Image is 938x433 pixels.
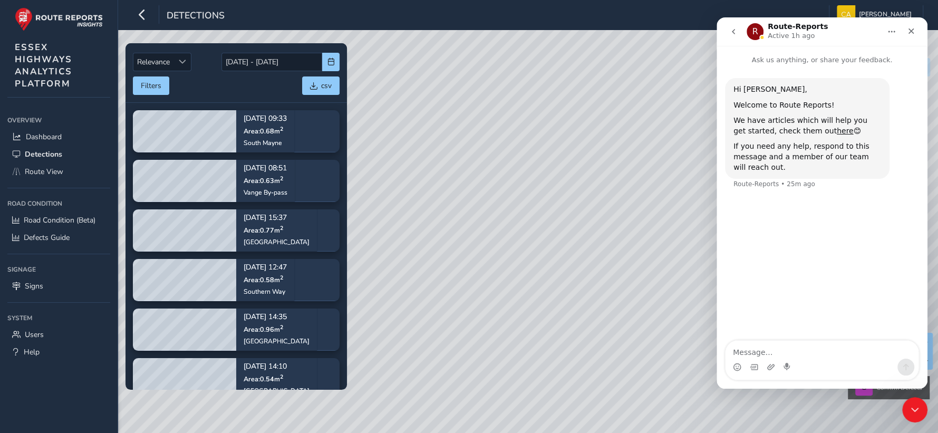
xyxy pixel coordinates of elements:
[837,5,855,24] img: diamond-layout
[280,224,283,232] sup: 2
[280,274,283,282] sup: 2
[280,323,283,331] sup: 2
[280,175,283,182] sup: 2
[244,325,283,334] span: Area: 0.96 m
[7,262,110,277] div: Signage
[244,188,287,197] div: Vange By-pass
[244,176,283,185] span: Area: 0.63 m
[244,337,310,345] div: [GEOGRAPHIC_DATA]
[244,275,283,284] span: Area: 0.58 m
[7,211,110,229] a: Road Condition (Beta)
[244,287,287,296] div: Southern Way
[24,347,40,357] span: Help
[7,128,110,146] a: Dashboard
[7,163,110,180] a: Route View
[173,53,191,71] div: Sort by Date
[244,116,287,123] p: [DATE] 09:33
[902,397,927,422] iframe: Intercom live chat
[244,238,310,246] div: [GEOGRAPHIC_DATA]
[25,149,62,159] span: Detections
[244,139,287,147] div: South Mayne
[7,326,110,343] a: Users
[15,41,72,90] span: ESSEX HIGHWAYS ANALYTICS PLATFORM
[24,215,95,225] span: Road Condition (Beta)
[25,167,63,177] span: Route View
[302,76,340,95] button: csv
[280,373,283,381] sup: 2
[26,132,62,142] span: Dashboard
[133,53,173,71] span: Relevance
[15,7,103,31] img: rr logo
[7,112,110,128] div: Overview
[244,226,283,235] span: Area: 0.77 m
[244,215,310,222] p: [DATE] 15:37
[280,125,283,133] sup: 2
[859,5,912,24] span: [PERSON_NAME]
[244,374,283,383] span: Area: 0.54 m
[244,314,310,321] p: [DATE] 14:35
[837,5,915,24] button: [PERSON_NAME]
[244,127,283,136] span: Area: 0.68 m
[244,363,310,371] p: [DATE] 14:10
[25,330,44,340] span: Users
[7,229,110,246] a: Defects Guide
[7,343,110,361] a: Help
[7,277,110,295] a: Signs
[167,9,225,24] span: Detections
[7,310,110,326] div: System
[244,387,310,395] div: [GEOGRAPHIC_DATA]
[133,76,169,95] button: Filters
[244,264,287,272] p: [DATE] 12:47
[717,17,927,389] iframe: Intercom live chat
[7,146,110,163] a: Detections
[24,233,70,243] span: Defects Guide
[25,281,43,291] span: Signs
[321,81,332,91] span: csv
[244,165,287,172] p: [DATE] 08:51
[7,196,110,211] div: Road Condition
